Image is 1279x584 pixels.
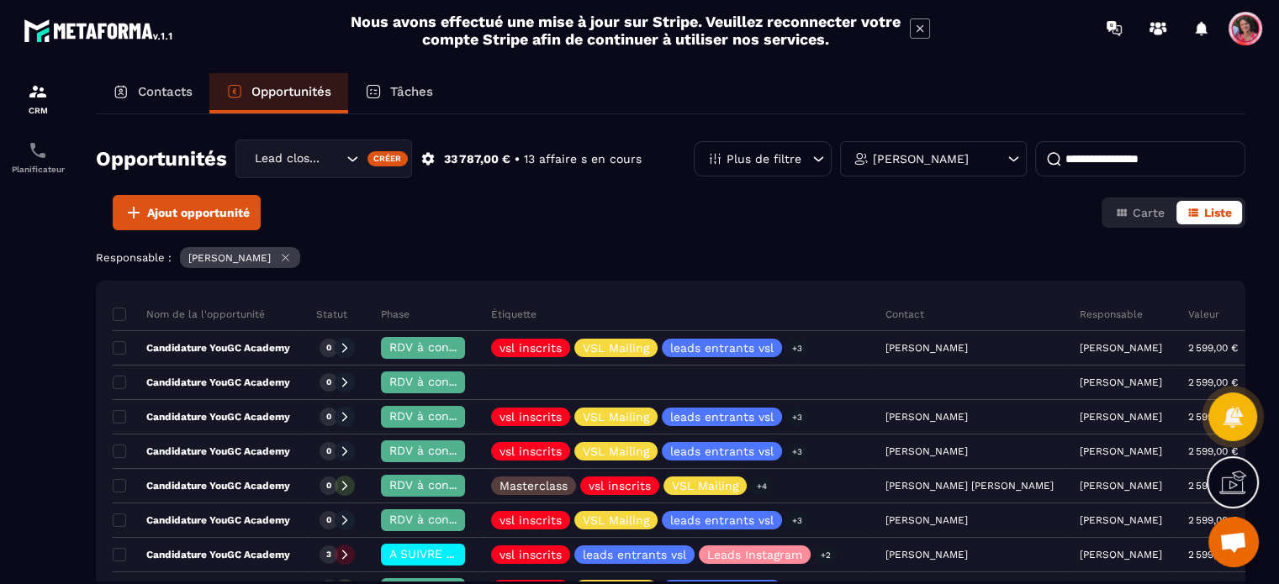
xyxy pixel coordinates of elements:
[672,480,738,492] p: VSL Mailing
[389,478,498,492] span: RDV à confimer ❓
[885,308,924,321] p: Contact
[1133,206,1165,219] span: Carte
[786,512,808,529] p: +3
[583,549,686,560] p: leads entrants vsl
[390,84,433,99] p: Tâches
[28,82,48,102] img: formation
[1188,480,1238,492] p: 2 599,00 €
[583,342,649,354] p: VSL Mailing
[1080,342,1162,354] p: [PERSON_NAME]
[389,444,498,457] span: RDV à confimer ❓
[113,479,290,492] p: Candidature YouGC Academy
[499,445,562,457] p: vsl inscrits
[583,411,649,423] p: VSL Mailing
[326,411,331,423] p: 0
[873,153,969,165] p: [PERSON_NAME]
[316,308,347,321] p: Statut
[209,73,348,113] a: Opportunités
[113,195,261,230] button: Ajout opportunité
[786,339,808,357] p: +3
[444,151,510,167] p: 33 787,00 €
[113,341,290,355] p: Candidature YouGC Academy
[1080,411,1162,423] p: [PERSON_NAME]
[348,73,450,113] a: Tâches
[350,13,901,48] h2: Nous avons effectué une mise à jour sur Stripe. Veuillez reconnecter votre compte Stripe afin de ...
[1188,514,1238,526] p: 2 599,00 €
[524,151,642,167] p: 13 affaire s en cours
[1188,445,1238,457] p: 2 599,00 €
[113,445,290,458] p: Candidature YouGC Academy
[1188,308,1219,321] p: Valeur
[389,375,498,388] span: RDV à confimer ❓
[147,204,250,221] span: Ajout opportunité
[1080,514,1162,526] p: [PERSON_NAME]
[251,84,331,99] p: Opportunités
[326,445,331,457] p: 0
[499,342,562,354] p: vsl inscrits
[786,443,808,460] p: +3
[389,513,498,526] span: RDV à confimer ❓
[670,514,774,526] p: leads entrants vsl
[326,549,331,560] p: 3
[583,514,649,526] p: VSL Mailing
[1188,376,1238,388] p: 2 599,00 €
[1080,308,1143,321] p: Responsable
[4,128,71,187] a: schedulerschedulerPlanificateur
[113,410,290,424] p: Candidature YouGC Academy
[113,376,290,389] p: Candidature YouGC Academy
[96,142,227,176] h2: Opportunités
[113,513,290,527] p: Candidature YouGC Academy
[499,411,562,423] p: vsl inscrits
[326,480,331,492] p: 0
[113,308,265,321] p: Nom de la l'opportunité
[24,15,175,45] img: logo
[113,548,290,561] p: Candidature YouGC Academy
[589,480,651,492] p: vsl inscrits
[4,106,71,115] p: CRM
[389,547,461,560] span: A SUIVRE ⏳
[326,514,331,526] p: 0
[325,150,342,168] input: Search for option
[326,342,331,354] p: 0
[96,251,172,264] p: Responsable :
[1204,206,1232,219] span: Liste
[499,480,568,492] p: Masterclass
[499,549,562,560] p: vsl inscrits
[251,150,325,168] span: Lead closing
[727,153,801,165] p: Plus de filtre
[381,308,410,321] p: Phase
[96,73,209,113] a: Contacts
[326,376,331,388] p: 0
[499,514,562,526] p: vsl inscrits
[1080,549,1162,560] p: [PERSON_NAME]
[786,408,808,426] p: +3
[1188,342,1238,354] p: 2 599,00 €
[670,445,774,457] p: leads entrants vsl
[707,549,802,560] p: Leads Instagram
[1105,201,1175,224] button: Carte
[751,477,773,495] p: +4
[389,340,498,354] span: RDV à confimer ❓
[1080,376,1162,388] p: [PERSON_NAME]
[670,411,774,423] p: leads entrants vsl
[583,445,649,457] p: VSL Mailing
[1188,411,1238,423] p: 2 599,00 €
[1080,480,1162,492] p: [PERSON_NAME]
[138,84,193,99] p: Contacts
[367,151,409,166] div: Créer
[491,308,536,321] p: Étiquette
[235,139,412,178] div: Search for option
[4,165,71,174] p: Planificateur
[188,252,271,264] p: [PERSON_NAME]
[1176,201,1242,224] button: Liste
[1208,517,1259,567] div: Ouvrir le chat
[4,69,71,128] a: formationformationCRM
[28,140,48,160] img: scheduler
[1188,549,1238,560] p: 2 599,00 €
[389,409,498,423] span: RDV à confimer ❓
[1080,445,1162,457] p: [PERSON_NAME]
[815,546,837,564] p: +2
[515,151,520,167] p: •
[670,342,774,354] p: leads entrants vsl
